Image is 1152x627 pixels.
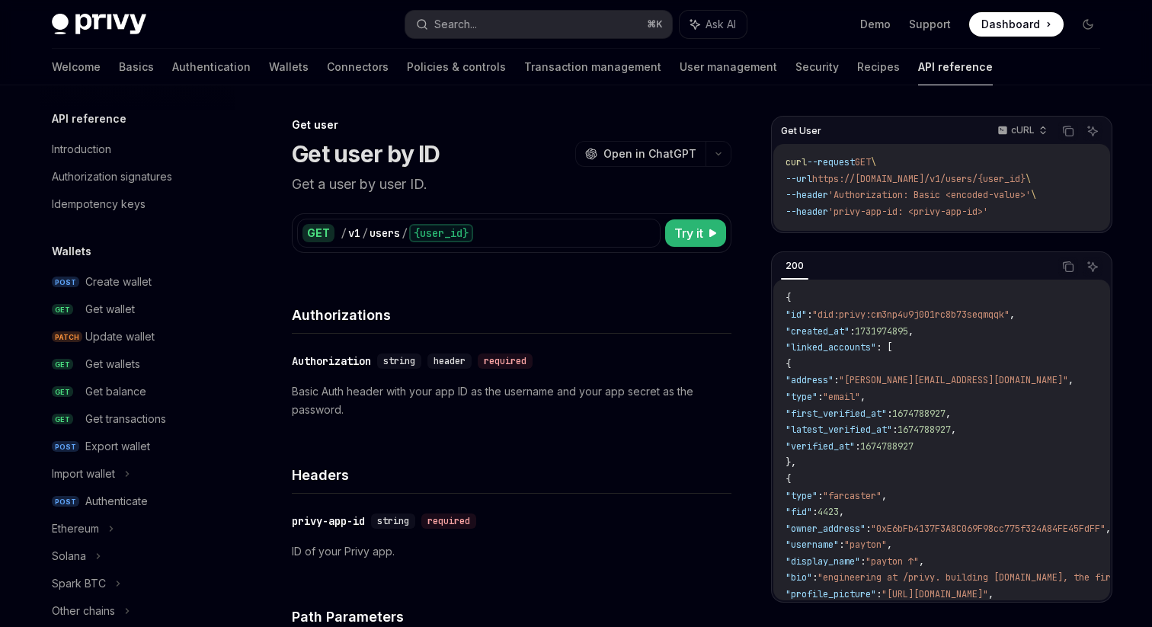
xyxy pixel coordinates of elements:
h5: API reference [52,110,126,128]
span: : [812,571,818,584]
div: Ethereum [52,520,99,538]
a: Security [795,49,839,85]
span: : [818,391,823,403]
span: , [988,588,994,600]
div: Get wallet [85,300,135,318]
div: Update wallet [85,328,155,346]
span: GET [52,359,73,370]
a: Connectors [327,49,389,85]
span: string [377,515,409,527]
span: Open in ChatGPT [603,146,696,162]
button: Ask AI [1083,121,1102,141]
div: Get balance [85,382,146,401]
span: : [839,539,844,551]
a: GETGet transactions [40,405,235,433]
div: v1 [348,226,360,241]
span: , [860,391,866,403]
button: Ask AI [680,11,747,38]
button: Ask AI [1083,257,1102,277]
span: "created_at" [786,325,850,337]
span: { [786,292,791,304]
span: : [818,490,823,502]
span: , [946,408,951,420]
div: Create wallet [85,273,152,291]
div: GET [302,224,334,242]
div: privy-app-id [292,513,365,529]
button: Try it [665,219,726,247]
span: curl [786,156,807,168]
img: dark logo [52,14,146,35]
span: \ [871,156,876,168]
a: Policies & controls [407,49,506,85]
a: Introduction [40,136,235,163]
span: Try it [674,224,703,242]
span: 1674788927 [898,424,951,436]
span: GET [52,414,73,425]
span: : [887,408,892,420]
h5: Wallets [52,242,91,261]
span: --url [786,173,812,185]
span: }, [786,456,796,469]
a: GETGet balance [40,378,235,405]
button: Copy the contents from the code block [1058,257,1078,277]
h4: Path Parameters [292,606,731,627]
div: Get user [292,117,731,133]
span: \ [1026,173,1031,185]
a: Demo [860,17,891,32]
div: Authenticate [85,492,148,510]
span: "type" [786,391,818,403]
span: , [908,325,914,337]
div: Idempotency keys [52,195,146,213]
a: PATCHUpdate wallet [40,323,235,350]
div: Get transactions [85,410,166,428]
h4: Authorizations [292,305,731,325]
span: POST [52,441,79,453]
button: Open in ChatGPT [575,141,706,167]
span: , [951,424,956,436]
span: 1731974895 [855,325,908,337]
div: / [341,226,347,241]
span: : [860,555,866,568]
span: Get User [781,125,821,137]
button: Toggle dark mode [1076,12,1100,37]
span: --header [786,206,828,218]
div: Solana [52,547,86,565]
span: Dashboard [981,17,1040,32]
a: GETGet wallet [40,296,235,323]
span: "email" [823,391,860,403]
span: "linked_accounts" [786,341,876,353]
span: GET [855,156,871,168]
a: User management [680,49,777,85]
div: Other chains [52,602,115,620]
span: POST [52,277,79,288]
span: "payton" [844,539,887,551]
div: Import wallet [52,465,115,483]
span: PATCH [52,331,82,343]
span: --request [807,156,855,168]
span: : [866,523,871,535]
div: Introduction [52,140,111,158]
span: 4423 [818,506,839,518]
span: , [839,506,844,518]
span: : [807,309,812,321]
div: Get wallets [85,355,140,373]
span: : [855,440,860,453]
span: : [892,424,898,436]
span: : [876,588,882,600]
a: Wallets [269,49,309,85]
span: "bio" [786,571,812,584]
div: Authorization signatures [52,168,172,186]
a: Dashboard [969,12,1064,37]
span: 1674788927 [892,408,946,420]
span: { [786,473,791,485]
span: "[URL][DOMAIN_NAME]" [882,588,988,600]
span: 'Authorization: Basic <encoded-value>' [828,189,1031,201]
span: header [434,355,466,367]
span: : [834,374,839,386]
a: Transaction management [524,49,661,85]
p: cURL [1011,124,1035,136]
a: Authorization signatures [40,163,235,190]
div: / [402,226,408,241]
a: Support [909,17,951,32]
a: POSTAuthenticate [40,488,235,515]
